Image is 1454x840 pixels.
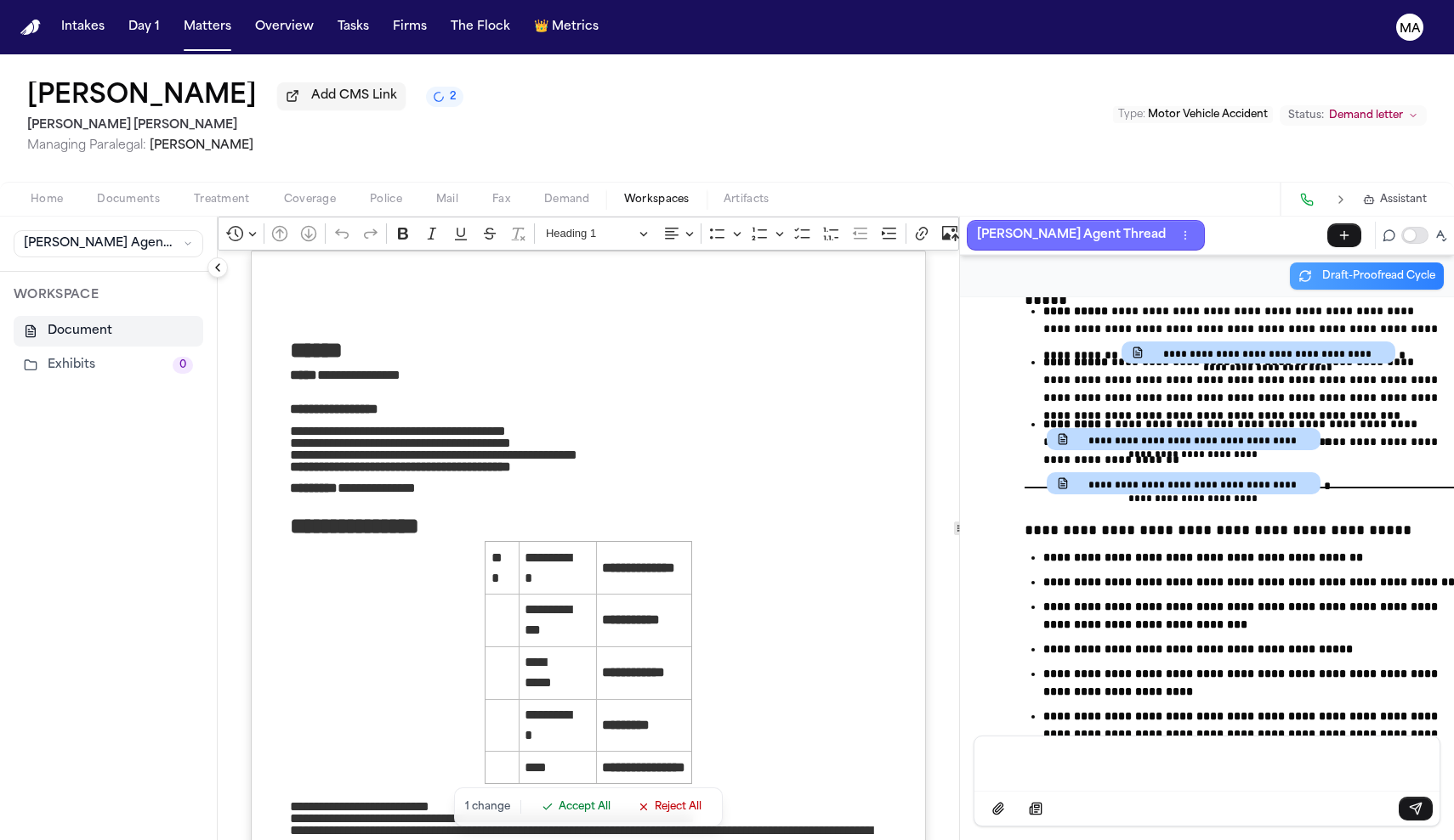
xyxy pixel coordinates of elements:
span: Demand letter [1329,109,1403,122]
button: Heading 1, Heading [538,221,656,247]
button: Tasks [331,12,376,42]
span: Draft-Proofread Cycle [1322,269,1435,283]
button: Firms [386,12,434,42]
button: Edit matter name [27,82,257,112]
button: Accept All [531,795,621,819]
button: Add CMS Link [277,82,406,110]
span: [PERSON_NAME] [150,139,253,152]
span: 1 change [465,802,510,812]
button: Select demand example [1019,797,1053,820]
span: Heading 1 [546,223,634,244]
div: Message input [974,736,1440,791]
span: Accept All [559,800,611,814]
button: Thread actions [1176,226,1195,245]
span: Mail [436,193,458,206]
span: 2 [450,90,457,104]
span: Home [31,193,63,206]
span: Treatment [194,193,250,206]
span: Managing Paralegal: [27,139,146,152]
span: Workspaces [624,193,690,206]
p: WORKSPACE [14,285,203,306]
span: Status: [1288,109,1324,122]
button: crownMetrics [527,12,605,42]
span: Motor Vehicle Accident [1148,110,1268,120]
button: Document [14,316,203,347]
a: Home [20,20,41,36]
button: Send message [1399,797,1433,820]
button: Exhibits0 [14,350,203,381]
button: Attach files [981,797,1015,820]
div: Editor toolbar [218,217,959,251]
button: Change status from Demand letter [1280,105,1427,126]
h2: [PERSON_NAME] [PERSON_NAME] [27,116,463,136]
button: Reject All [628,795,712,819]
button: [PERSON_NAME] Agent ThreadThread actions [967,220,1205,251]
span: Documents [97,193,160,206]
button: Matters [177,12,238,42]
span: Reject All [655,800,701,814]
img: Finch Logo [20,20,41,36]
button: 2 active tasks [426,87,463,107]
span: Artifacts [724,193,770,206]
h1: [PERSON_NAME] [27,82,257,112]
button: Overview [248,12,321,42]
button: Assistant [1363,193,1427,206]
span: Assistant [1380,193,1427,206]
button: Intakes [54,12,111,42]
button: Collapse sidebar [207,257,228,278]
span: Type : [1118,110,1145,120]
span: Coverage [284,193,336,206]
span: Demand [544,193,590,206]
button: Edit Type: Motor Vehicle Accident [1113,106,1273,123]
button: The Flock [444,12,517,42]
button: Draft-Proofread Cycle [1290,262,1444,290]
button: [PERSON_NAME] Agent Demand [14,230,203,257]
button: Day 1 [122,12,167,42]
button: Make a Call [1295,188,1319,211]
button: Toggle proofreading mode [1401,227,1428,244]
span: 0 [173,357,193,374]
span: Fax [492,193,510,206]
span: Add CMS Link [311,87,397,104]
span: Police [370,193,402,206]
